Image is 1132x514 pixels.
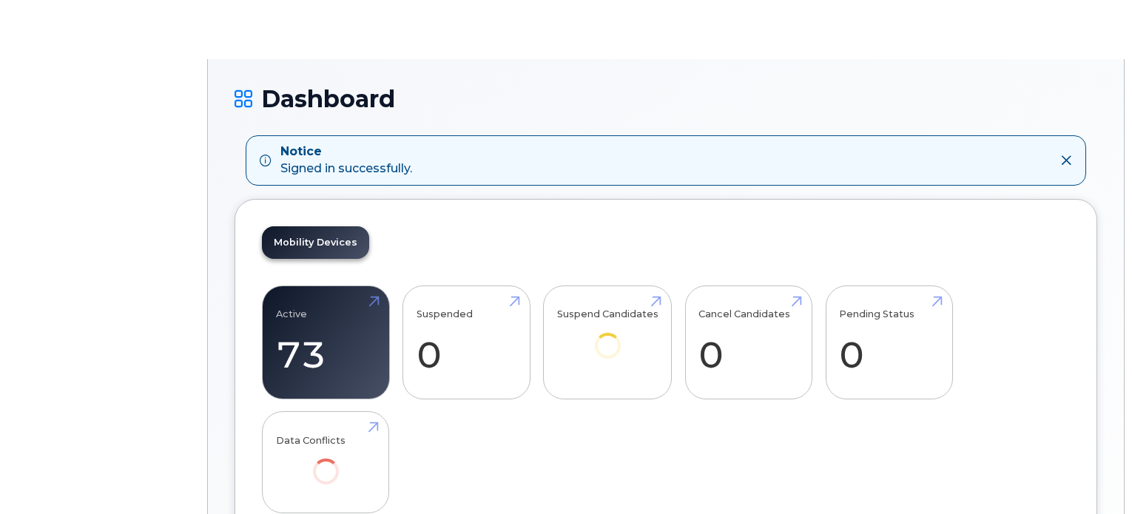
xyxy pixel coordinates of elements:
a: Active 73 [276,294,376,391]
strong: Notice [280,143,412,160]
a: Suspended 0 [417,294,516,391]
div: Signed in successfully. [280,143,412,177]
h1: Dashboard [235,86,1097,112]
a: Suspend Candidates [557,294,658,379]
a: Data Conflicts [276,420,376,505]
a: Pending Status 0 [839,294,939,391]
a: Cancel Candidates 0 [698,294,798,391]
a: Mobility Devices [262,226,369,259]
